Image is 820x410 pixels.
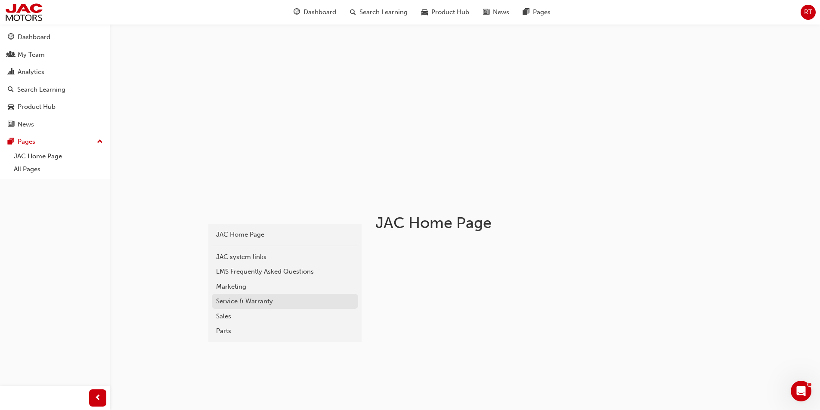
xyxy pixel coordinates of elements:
[359,7,408,17] span: Search Learning
[10,150,106,163] a: JAC Home Page
[95,393,101,404] span: prev-icon
[3,29,106,45] a: Dashboard
[8,68,14,76] span: chart-icon
[801,5,816,20] button: RT
[516,3,557,21] a: pages-iconPages
[8,138,14,146] span: pages-icon
[3,134,106,150] button: Pages
[483,7,489,18] span: news-icon
[303,7,336,17] span: Dashboard
[415,3,476,21] a: car-iconProduct Hub
[18,50,45,60] div: My Team
[8,121,14,129] span: news-icon
[212,264,358,279] a: LMS Frequently Asked Questions
[212,309,358,324] a: Sales
[8,103,14,111] span: car-icon
[287,3,343,21] a: guage-iconDashboard
[97,136,103,148] span: up-icon
[3,47,106,63] a: My Team
[8,51,14,59] span: people-icon
[18,67,44,77] div: Analytics
[10,163,106,176] a: All Pages
[216,282,354,292] div: Marketing
[493,7,509,17] span: News
[523,7,529,18] span: pages-icon
[791,381,811,401] iframe: Intercom live chat
[476,3,516,21] a: news-iconNews
[216,311,354,321] div: Sales
[421,7,428,18] span: car-icon
[216,267,354,277] div: LMS Frequently Asked Questions
[216,296,354,306] div: Service & Warranty
[18,102,56,112] div: Product Hub
[216,252,354,262] div: JAC system links
[8,86,14,94] span: search-icon
[3,82,106,98] a: Search Learning
[4,3,43,22] img: jac-portal
[18,120,34,129] div: News
[212,227,358,242] a: JAC Home Page
[533,7,551,17] span: Pages
[3,99,106,115] a: Product Hub
[3,28,106,134] button: DashboardMy TeamAnalyticsSearch LearningProduct HubNews
[431,7,469,17] span: Product Hub
[18,137,35,147] div: Pages
[212,250,358,265] a: JAC system links
[216,326,354,336] div: Parts
[17,85,65,95] div: Search Learning
[18,32,50,42] div: Dashboard
[3,117,106,133] a: News
[8,34,14,41] span: guage-icon
[804,7,812,17] span: RT
[294,7,300,18] span: guage-icon
[212,324,358,339] a: Parts
[3,64,106,80] a: Analytics
[212,294,358,309] a: Service & Warranty
[212,279,358,294] a: Marketing
[350,7,356,18] span: search-icon
[375,213,658,232] h1: JAC Home Page
[343,3,415,21] a: search-iconSearch Learning
[216,230,354,240] div: JAC Home Page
